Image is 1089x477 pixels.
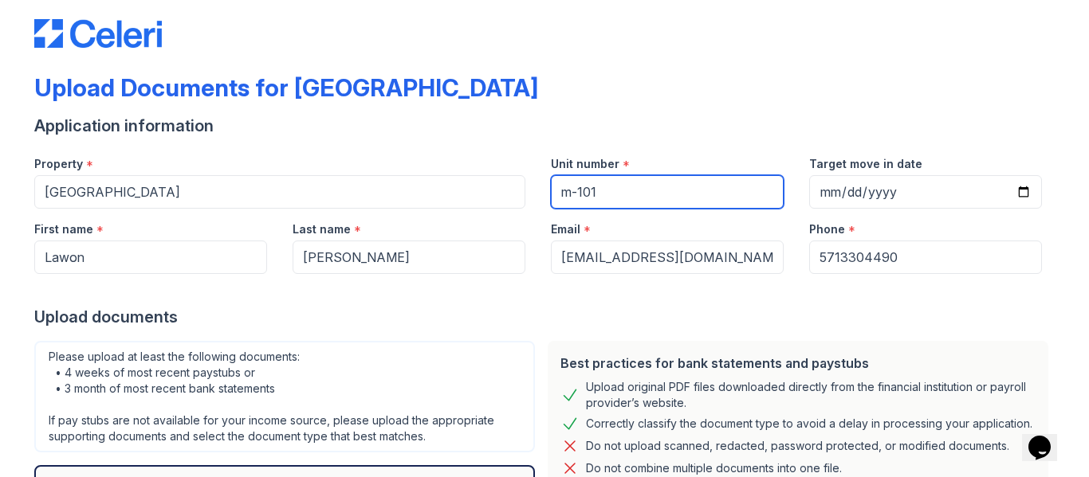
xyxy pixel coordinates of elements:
label: Unit number [551,156,619,172]
div: Upload documents [34,306,1055,328]
label: Email [551,221,580,237]
img: CE_Logo_Blue-a8612792a0a2168367f1c8372b55b34899dd931a85d93a1a3d3e32e68fde9ad4.png [34,19,162,48]
label: First name [34,221,93,237]
label: Target move in date [809,156,922,172]
div: Do not upload scanned, redacted, password protected, or modified documents. [586,436,1009,455]
label: Property [34,156,83,172]
div: Please upload at least the following documents: • 4 weeks of most recent paystubs or • 3 month of... [34,341,535,452]
div: Upload original PDF files downloaded directly from the financial institution or payroll provider’... [586,379,1036,411]
iframe: chat widget [1022,413,1073,461]
div: Application information [34,115,1055,137]
label: Last name [293,221,351,237]
div: Correctly classify the document type to avoid a delay in processing your application. [586,414,1032,433]
div: Upload Documents for [GEOGRAPHIC_DATA] [34,73,538,102]
label: Phone [809,221,845,237]
div: Best practices for bank statements and paystubs [560,354,1036,373]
